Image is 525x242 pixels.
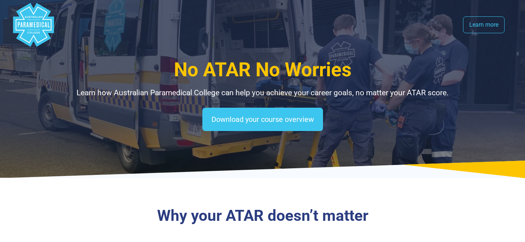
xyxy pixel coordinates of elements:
span: No ATAR No Worries [174,58,351,81]
p: Learn how Australian Paramedical College can help you achieve your career goals, no matter your A... [49,87,476,99]
h3: Why your ATAR doesn’t matter [49,207,476,225]
a: Learn more [463,16,505,33]
a: Download your course overview [202,108,323,131]
div: Australian Paramedical College [12,3,55,47]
